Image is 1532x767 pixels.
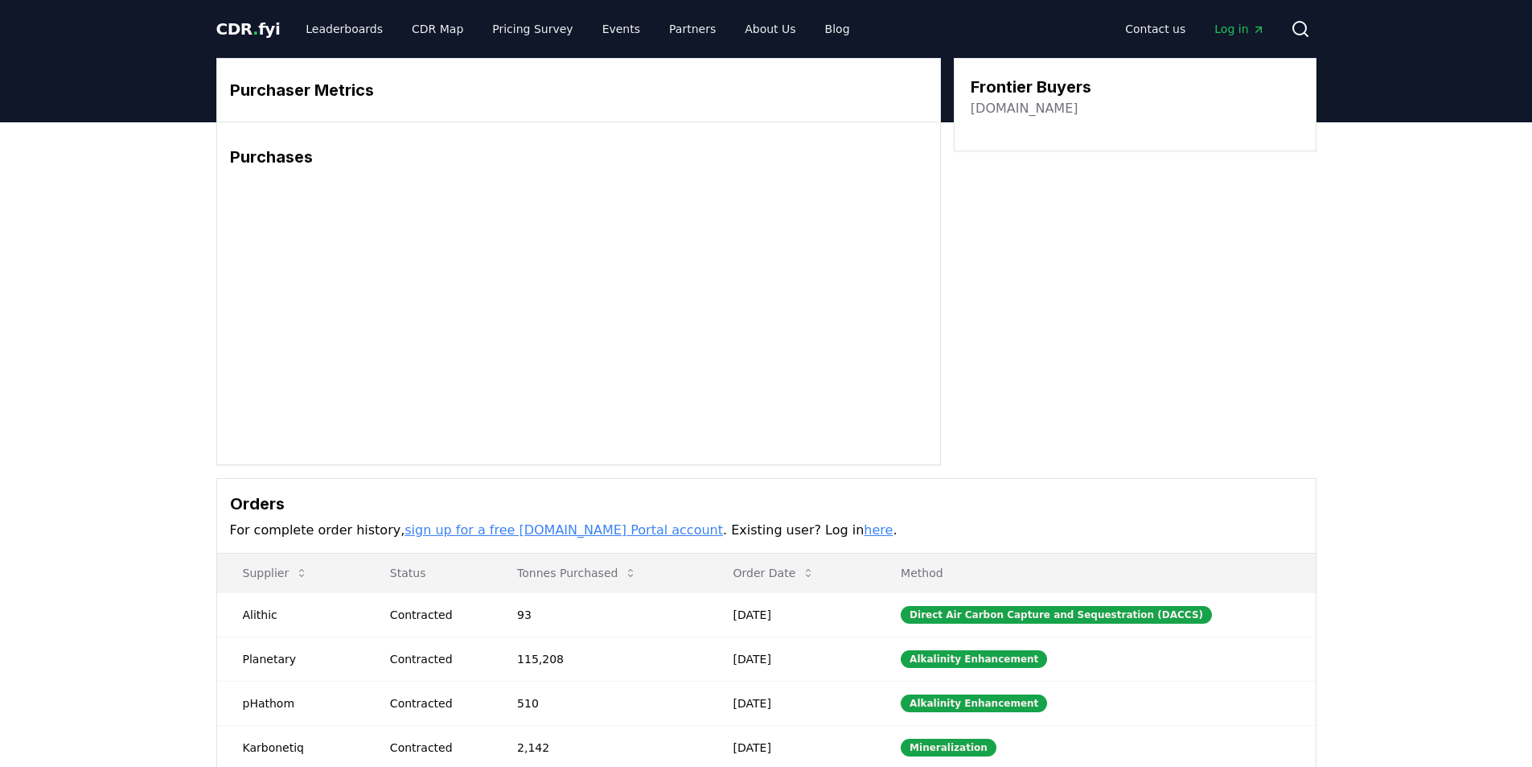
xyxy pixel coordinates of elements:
[732,14,808,43] a: About Us
[901,695,1047,712] div: Alkalinity Enhancement
[971,75,1091,99] h3: Frontier Buyers
[217,637,364,681] td: Planetary
[390,695,478,711] div: Contracted
[901,606,1212,624] div: Direct Air Carbon Capture and Sequestration (DACCS)
[901,739,996,757] div: Mineralization
[390,651,478,667] div: Contracted
[656,14,729,43] a: Partners
[721,557,828,589] button: Order Date
[708,592,876,637] td: [DATE]
[230,557,322,589] button: Supplier
[230,492,1303,516] h3: Orders
[864,522,893,538] a: here
[971,99,1078,118] a: [DOMAIN_NAME]
[812,14,863,43] a: Blog
[230,145,927,169] h3: Purchases
[504,557,650,589] button: Tonnes Purchased
[1112,14,1277,43] nav: Main
[230,78,927,102] h3: Purchaser Metrics
[491,681,707,725] td: 510
[1201,14,1277,43] a: Log in
[888,565,1302,581] p: Method
[399,14,476,43] a: CDR Map
[405,522,723,538] a: sign up for a free [DOMAIN_NAME] Portal account
[216,19,281,39] span: CDR fyi
[491,637,707,681] td: 115,208
[491,592,707,637] td: 93
[708,681,876,725] td: [DATE]
[230,521,1303,540] p: For complete order history, . Existing user? Log in .
[708,637,876,681] td: [DATE]
[901,650,1047,668] div: Alkalinity Enhancement
[589,14,653,43] a: Events
[216,18,281,40] a: CDR.fyi
[377,565,478,581] p: Status
[479,14,585,43] a: Pricing Survey
[253,19,258,39] span: .
[293,14,862,43] nav: Main
[390,740,478,756] div: Contracted
[217,592,364,637] td: Alithic
[1112,14,1198,43] a: Contact us
[1214,21,1264,37] span: Log in
[390,607,478,623] div: Contracted
[293,14,396,43] a: Leaderboards
[217,681,364,725] td: pHathom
